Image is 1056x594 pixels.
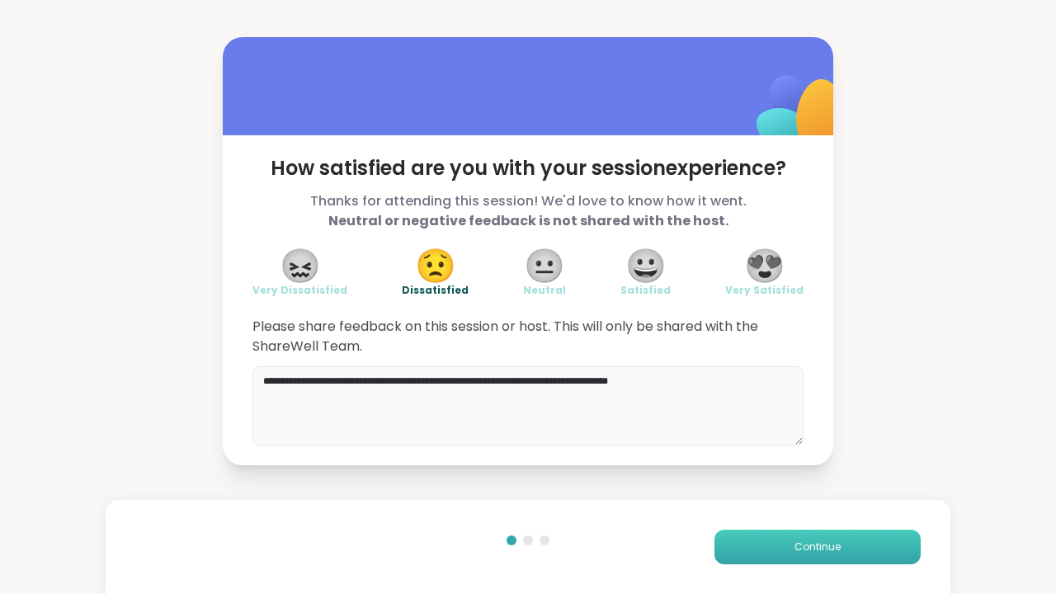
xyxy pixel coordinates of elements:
span: Neutral [523,284,566,297]
span: Satisfied [620,284,671,297]
span: Please share feedback on this session or host. This will only be shared with the ShareWell Team. [252,317,804,356]
span: Very Satisfied [725,284,804,297]
span: 😀 [625,251,667,280]
span: Thanks for attending this session! We'd love to know how it went. [252,191,804,231]
img: ShareWell Logomark [718,32,882,196]
span: 😟 [415,251,456,280]
span: 😐 [524,251,565,280]
span: Dissatisfied [402,284,469,297]
span: Continue [794,540,841,554]
b: Neutral or negative feedback is not shared with the host. [328,211,728,230]
span: How satisfied are you with your session experience? [252,155,804,181]
span: 😖 [280,251,321,280]
span: Very Dissatisfied [252,284,347,297]
button: Continue [714,530,921,564]
span: 😍 [744,251,785,280]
